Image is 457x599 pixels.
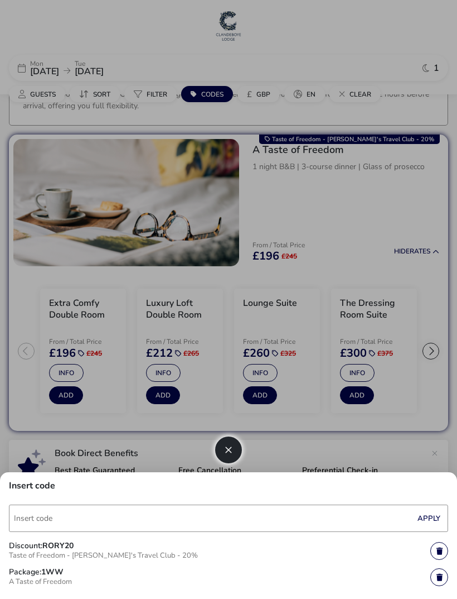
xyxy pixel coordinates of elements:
[9,568,41,576] span: Package:
[9,505,448,532] input: Code
[9,542,42,550] span: Discount:
[9,576,430,590] p: A Taste of Freedom
[41,568,64,576] h3: 1WW
[412,507,446,530] button: Apply
[9,481,448,499] h3: Insert code
[42,542,74,550] h3: RORY20
[9,550,430,564] p: Taste of Freedom - [PERSON_NAME]'s Travel Club - 20%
